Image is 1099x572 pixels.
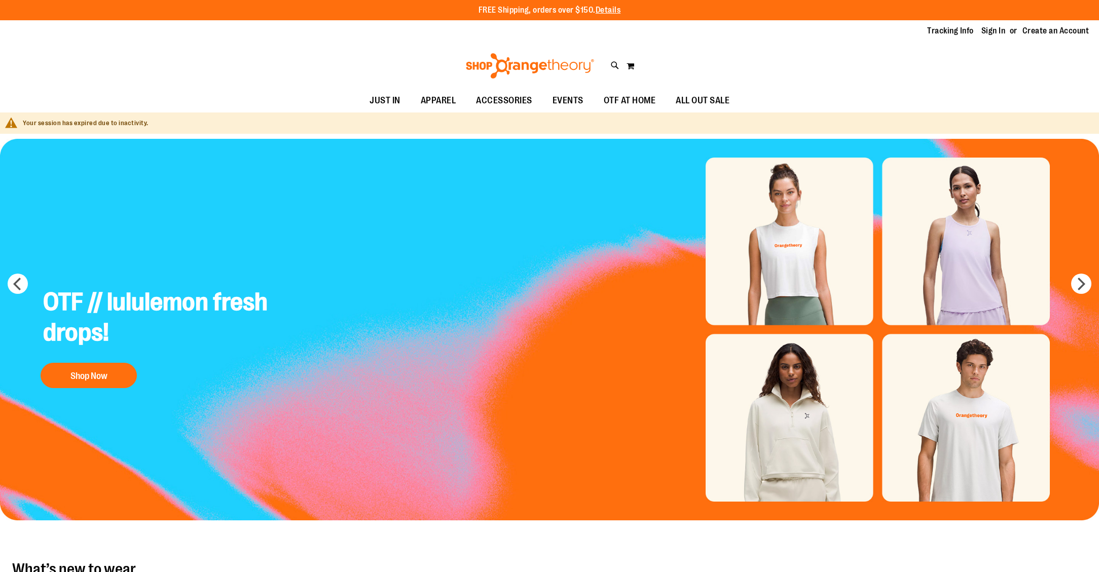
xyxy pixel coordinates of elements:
[35,279,276,393] a: OTF // lululemon fresh drops! Shop Now
[1071,274,1091,294] button: next
[41,363,137,388] button: Shop Now
[464,53,596,79] img: Shop Orangetheory
[927,25,974,36] a: Tracking Info
[8,274,28,294] button: prev
[553,89,583,112] span: EVENTS
[421,89,456,112] span: APPAREL
[1022,25,1089,36] a: Create an Account
[479,5,621,16] p: FREE Shipping, orders over $150.
[604,89,656,112] span: OTF AT HOME
[676,89,729,112] span: ALL OUT SALE
[35,279,276,358] h2: OTF // lululemon fresh drops!
[476,89,532,112] span: ACCESSORIES
[596,6,621,15] a: Details
[370,89,400,112] span: JUST IN
[981,25,1006,36] a: Sign In
[23,119,1089,128] div: Your session has expired due to inactivity.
